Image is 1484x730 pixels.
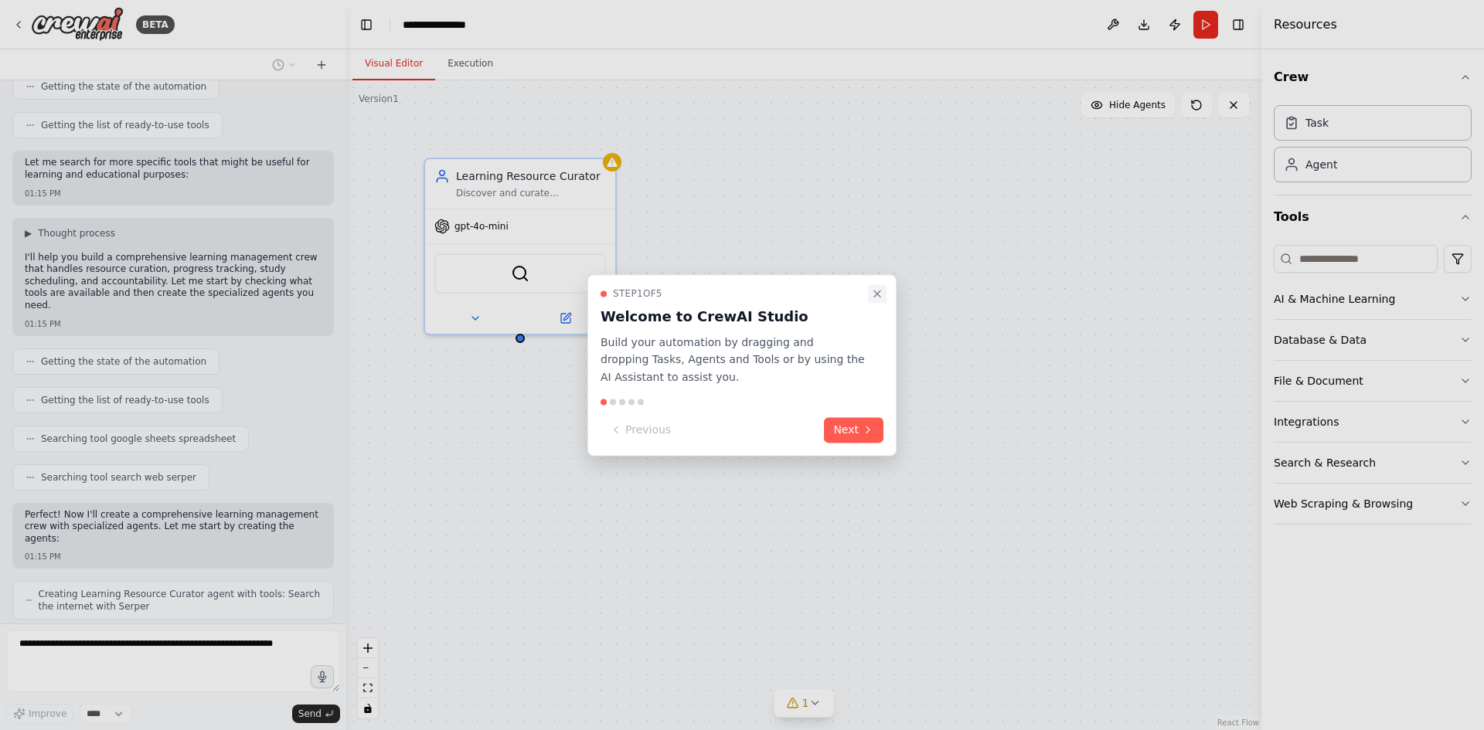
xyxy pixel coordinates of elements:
button: Previous [601,417,680,443]
button: Close walkthrough [868,284,887,303]
h3: Welcome to CrewAI Studio [601,306,865,328]
span: Step 1 of 5 [613,287,662,300]
button: Hide left sidebar [356,14,377,36]
p: Build your automation by dragging and dropping Tasks, Agents and Tools or by using the AI Assista... [601,334,865,386]
button: Next [824,417,883,443]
